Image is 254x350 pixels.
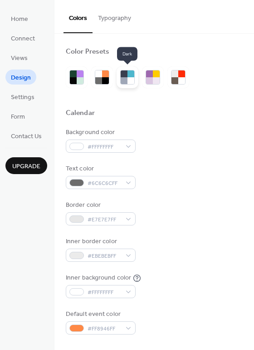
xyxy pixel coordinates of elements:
[66,109,95,118] div: Calendar
[88,324,121,334] span: #FF8946FF
[66,310,134,319] div: Default event color
[5,50,33,65] a: Views
[117,47,137,61] span: Dark
[11,132,42,141] span: Contact Us
[11,34,35,44] span: Connect
[5,70,36,85] a: Design
[66,200,134,210] div: Border color
[11,112,25,122] span: Form
[66,128,134,137] div: Background color
[88,215,121,225] span: #E7E7E7FF
[5,128,47,143] a: Contact Us
[66,237,134,246] div: Inner border color
[88,251,121,261] span: #EBEBEBFF
[11,93,34,102] span: Settings
[88,179,121,188] span: #6C6C6CFF
[5,30,40,45] a: Connect
[66,47,109,57] div: Color Presets
[11,54,28,63] span: Views
[66,164,134,174] div: Text color
[5,109,30,124] a: Form
[88,288,121,297] span: #FFFFFFFF
[5,89,40,104] a: Settings
[11,73,31,83] span: Design
[88,142,121,152] span: #FFFFFFFF
[5,11,34,26] a: Home
[66,273,131,283] div: Inner background color
[5,157,47,174] button: Upgrade
[12,162,40,171] span: Upgrade
[11,15,28,24] span: Home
